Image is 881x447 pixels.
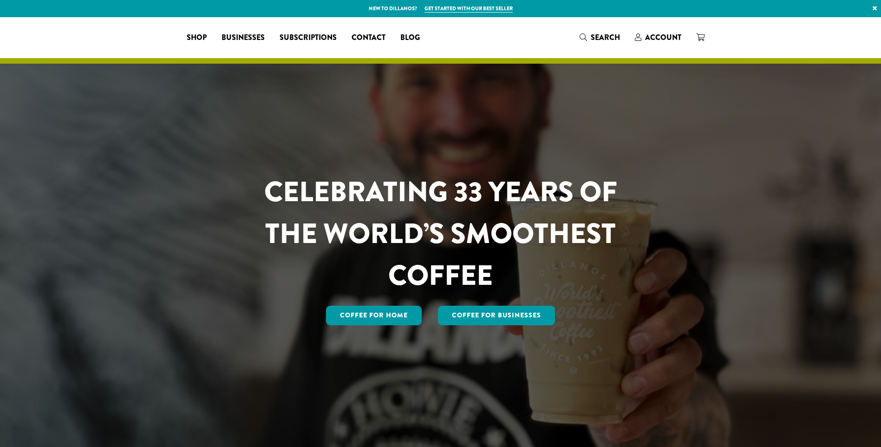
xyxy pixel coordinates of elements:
a: Shop [179,30,214,45]
a: Search [572,30,627,45]
span: Blog [400,32,420,44]
a: Coffee for Home [326,306,422,325]
span: Contact [352,32,385,44]
span: Subscriptions [280,32,337,44]
a: Get started with our best seller [424,5,513,13]
span: Shop [187,32,207,44]
span: Businesses [222,32,265,44]
h1: CELEBRATING 33 YEARS OF THE WORLD’S SMOOTHEST COFFEE [237,171,645,296]
a: Coffee For Businesses [438,306,555,325]
span: Search [591,32,620,43]
span: Account [645,32,681,43]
